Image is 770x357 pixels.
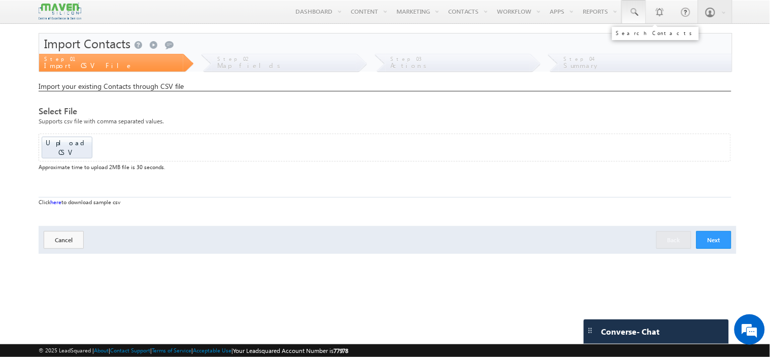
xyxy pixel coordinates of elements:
div: Click to download sample csv [39,197,731,207]
div: Import Contacts [39,34,732,54]
span: Summary [564,61,600,70]
span: Step 04 [564,56,596,62]
a: Acceptable Use [193,347,231,353]
span: Actions [391,61,431,70]
span: 77978 [333,347,349,354]
a: Terms of Service [152,347,191,353]
span: Your Leadsquared Account Number is [233,347,349,354]
span: Converse - Chat [601,327,660,336]
em: Start Chat [138,280,184,294]
a: About [94,347,109,353]
button: Next [696,231,731,249]
span: Map fields [217,61,284,70]
div: Select File [39,107,731,116]
div: Approximate time to upload 2MB file is 30 seconds. [39,163,731,172]
div: Chat with us now [53,53,171,67]
span: Import CSV File [44,61,133,70]
button: Cancel [44,231,84,249]
div: Supports csv file with comma separated values. [39,116,731,134]
span: © 2025 LeadSquared | | | | | [39,346,349,355]
div: Minimize live chat window [166,5,191,29]
div: Import your existing Contacts through CSV file [39,82,731,91]
a: here [50,199,61,205]
a: Contact Support [110,347,150,353]
span: Step 02 [217,56,248,62]
span: Step 03 [391,56,422,62]
span: Upload CSV [46,138,88,156]
img: carter-drag [586,327,594,335]
img: Custom Logo [39,3,81,20]
button: Back [656,231,691,249]
div: Search Contacts [616,30,695,36]
span: Step 01 [44,56,74,62]
img: d_60004797649_company_0_60004797649 [17,53,43,67]
textarea: Type your message and hit 'Enter' [13,94,185,271]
